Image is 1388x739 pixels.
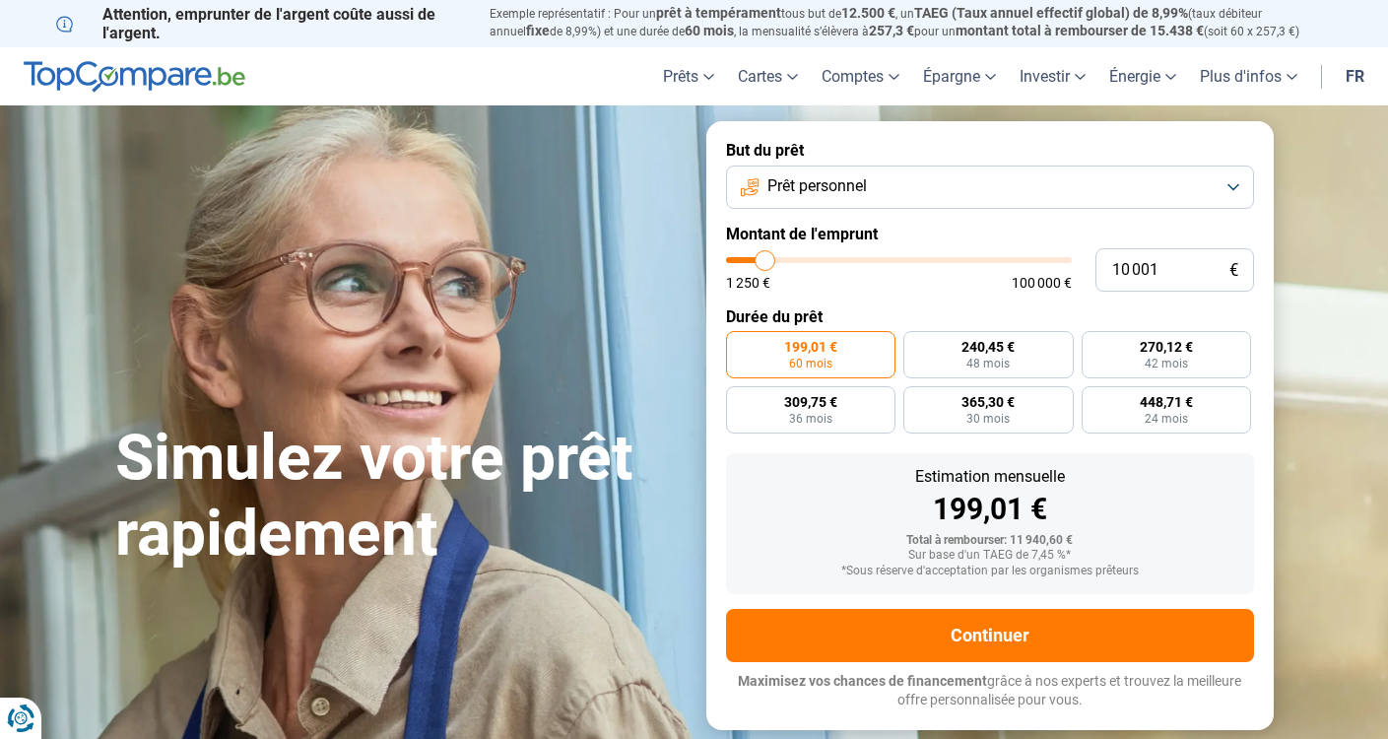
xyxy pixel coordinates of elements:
[742,549,1238,563] div: Sur base d'un TAEG de 7,45 %*
[784,340,837,354] span: 199,01 €
[966,358,1010,369] span: 48 mois
[490,5,1333,40] p: Exemple représentatif : Pour un tous but de , un (taux débiteur annuel de 8,99%) et une durée de ...
[767,175,867,197] span: Prêt personnel
[726,141,1254,160] label: But du prêt
[115,421,683,572] h1: Simulez votre prêt rapidement
[1334,47,1376,105] a: fr
[1188,47,1309,105] a: Plus d'infos
[789,413,832,425] span: 36 mois
[726,225,1254,243] label: Montant de l'emprunt
[911,47,1008,105] a: Épargne
[685,23,734,38] span: 60 mois
[726,609,1254,662] button: Continuer
[784,395,837,409] span: 309,75 €
[1145,413,1188,425] span: 24 mois
[1008,47,1097,105] a: Investir
[966,413,1010,425] span: 30 mois
[651,47,726,105] a: Prêts
[956,23,1204,38] span: montant total à rembourser de 15.438 €
[726,166,1254,209] button: Prêt personnel
[1140,395,1193,409] span: 448,71 €
[526,23,550,38] span: fixe
[56,5,466,42] p: Attention, emprunter de l'argent coûte aussi de l'argent.
[961,340,1015,354] span: 240,45 €
[726,276,770,290] span: 1 250 €
[869,23,914,38] span: 257,3 €
[961,395,1015,409] span: 365,30 €
[656,5,781,21] span: prêt à tempérament
[1229,262,1238,279] span: €
[742,469,1238,485] div: Estimation mensuelle
[726,672,1254,710] p: grâce à nos experts et trouvez la meilleure offre personnalisée pour vous.
[810,47,911,105] a: Comptes
[1097,47,1188,105] a: Énergie
[726,47,810,105] a: Cartes
[789,358,832,369] span: 60 mois
[24,61,245,93] img: TopCompare
[1140,340,1193,354] span: 270,12 €
[742,565,1238,578] div: *Sous réserve d'acceptation par les organismes prêteurs
[738,673,987,689] span: Maximisez vos chances de financement
[841,5,895,21] span: 12.500 €
[1012,276,1072,290] span: 100 000 €
[742,534,1238,548] div: Total à rembourser: 11 940,60 €
[1145,358,1188,369] span: 42 mois
[726,307,1254,326] label: Durée du prêt
[742,495,1238,524] div: 199,01 €
[914,5,1188,21] span: TAEG (Taux annuel effectif global) de 8,99%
